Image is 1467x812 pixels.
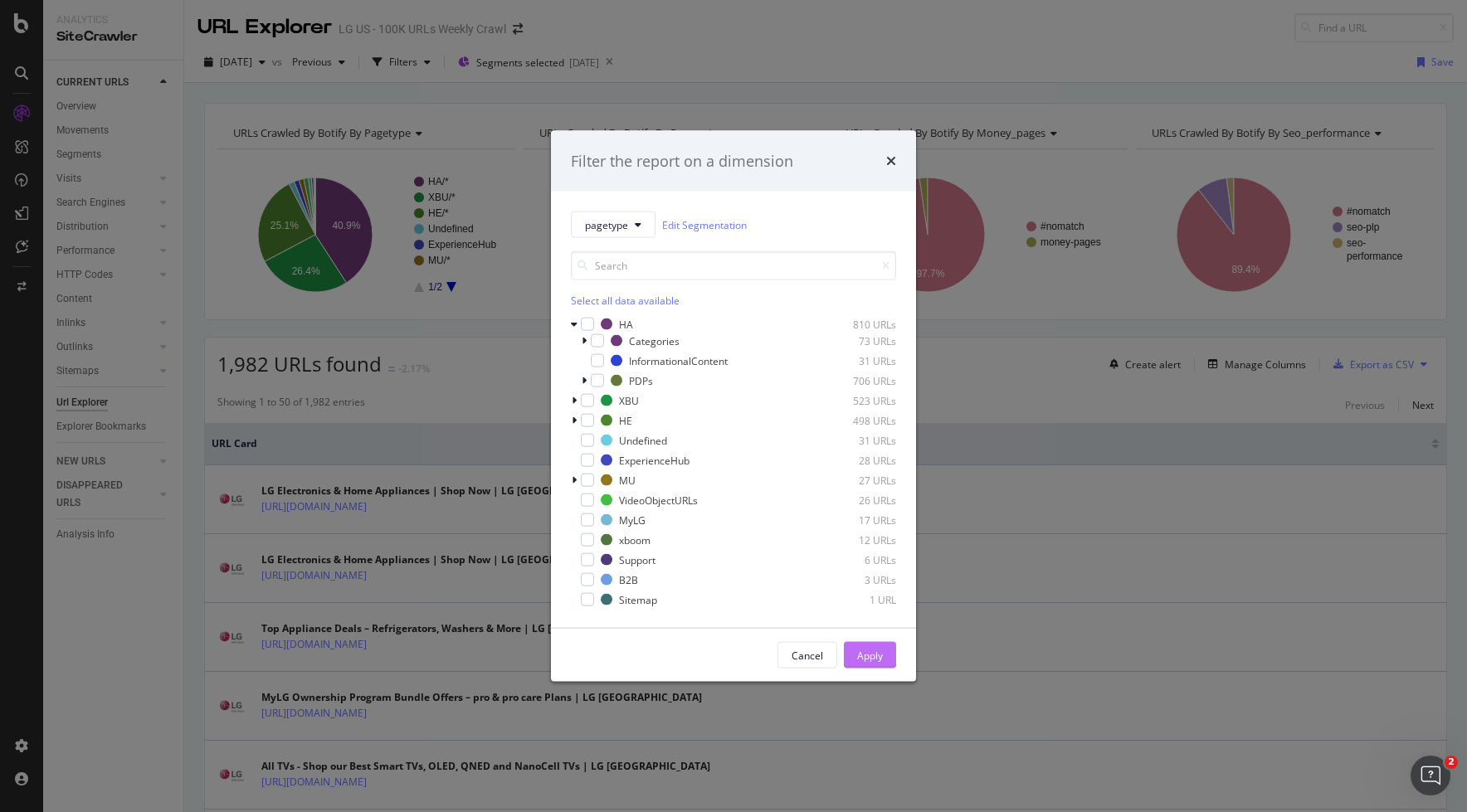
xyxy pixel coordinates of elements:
[24,397,308,430] button: Search for help
[629,373,653,387] div: PDPs
[24,468,308,498] div: Status Codes and Network Errors
[629,333,680,348] div: Categories
[619,572,638,586] div: B2B
[815,532,896,547] div: 12 URLs
[222,518,332,584] button: Help
[619,493,698,507] div: VideoObjectURLs
[844,642,896,669] button: Apply
[24,437,308,468] div: Integrating Web Traffic Data
[777,642,837,669] button: Cancel
[138,559,195,571] span: Messages
[263,559,290,571] span: Help
[241,27,274,60] div: Profile image for Emma
[662,216,747,233] a: Edit Segmentation
[857,648,883,662] div: Apply
[33,174,299,202] p: How can we help?
[815,552,896,566] div: 6 URLs
[33,32,111,58] img: logo
[34,406,134,423] span: Search for help
[815,353,896,367] div: 31 URLs
[585,217,628,231] span: pagetype
[17,318,315,382] div: Ask a questionAI Agent and team can help
[815,493,896,507] div: 26 URLs
[619,473,636,487] div: MU
[571,212,656,238] button: pagetype
[619,532,651,547] div: xboom
[183,279,241,296] div: • 12m ago
[815,333,896,348] div: 73 URLs
[886,150,896,172] div: times
[209,27,242,60] img: Profile image for Renaud
[619,393,639,407] div: XBU
[815,453,896,467] div: 28 URLs
[178,27,211,60] img: Profile image for Jenny
[815,393,896,407] div: 523 URLs
[34,474,278,492] div: Status Codes and Network Errors
[571,150,793,172] div: Filter the report on a dimension
[619,592,657,606] div: Sitemap
[1411,756,1450,795] iframe: Intercom live chat
[17,248,314,309] div: Profile image for Customer SupportWas that helpful?Customer Support•12m ago
[285,27,315,56] div: Close
[815,513,896,527] div: 17 URLs
[571,251,896,280] input: Search
[33,118,299,174] p: Hello [PERSON_NAME].
[619,453,690,467] div: ExperienceHub
[815,317,896,331] div: 810 URLs
[815,413,896,427] div: 498 URLs
[629,353,728,367] div: InformationalContent
[619,413,632,427] div: HE
[24,498,308,529] div: Understanding AI Bot Data in Botify
[571,294,896,308] div: Select all data available
[34,333,278,350] div: Ask a question
[34,444,278,461] div: Integrating Web Traffic Data
[34,237,298,255] div: Recent message
[619,513,646,527] div: MyLG
[34,350,278,367] div: AI Agent and team can help
[815,572,896,586] div: 3 URLs
[619,433,667,447] div: Undefined
[74,263,175,276] span: Was that helpful?
[619,552,656,566] div: Support
[17,223,315,310] div: Recent messageProfile image for Customer SupportWas that helpful?Customer Support•12m ago
[815,592,896,606] div: 1 URL
[815,373,896,387] div: 706 URLs
[815,473,896,487] div: 27 URLs
[74,279,180,296] div: Customer Support
[551,130,916,682] div: modal
[619,317,633,331] div: HA
[34,505,278,523] div: Understanding AI Bot Data in Botify
[815,433,896,447] div: 31 URLs
[792,648,823,662] div: Cancel
[34,262,67,295] img: Profile image for Customer Support
[37,559,74,571] span: Home
[110,518,221,584] button: Messages
[1445,756,1458,769] span: 2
